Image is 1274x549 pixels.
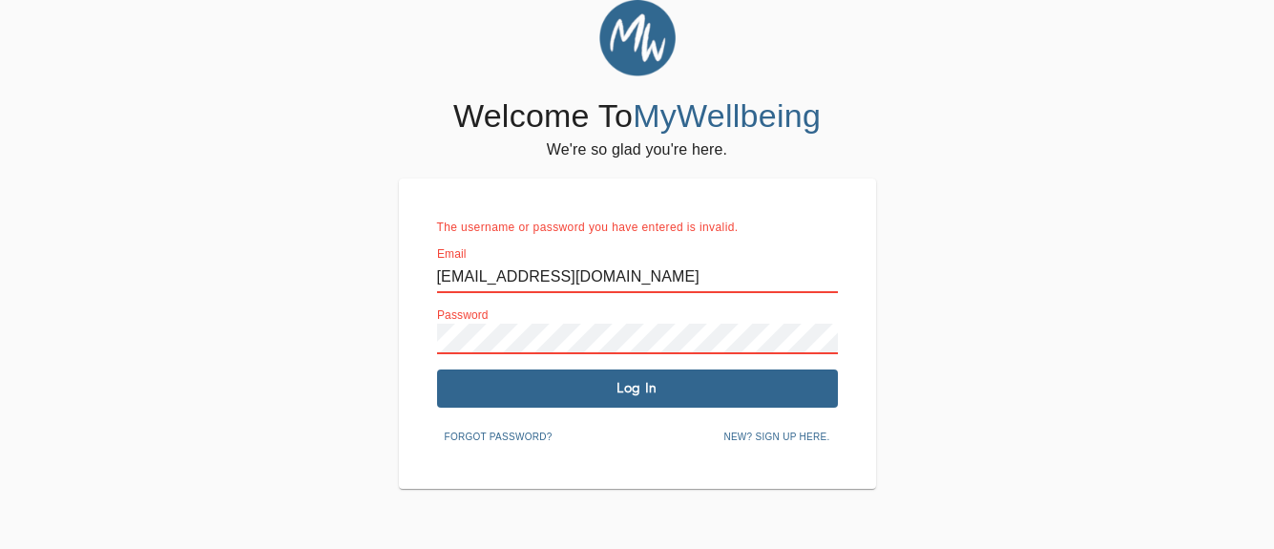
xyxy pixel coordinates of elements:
h4: Welcome To [453,96,821,137]
button: New? Sign up here. [716,423,837,452]
span: New? Sign up here. [723,429,829,446]
button: Log In [437,370,838,408]
span: MyWellbeing [633,97,821,134]
button: Forgot password? [437,423,560,452]
label: Email [437,248,467,260]
span: The username or password you have entered is invalid. [437,221,739,234]
span: Log In [445,379,830,397]
a: Forgot password? [437,428,560,443]
span: Forgot password? [445,429,553,446]
label: Password [437,309,489,321]
h6: We're so glad you're here. [547,137,727,163]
